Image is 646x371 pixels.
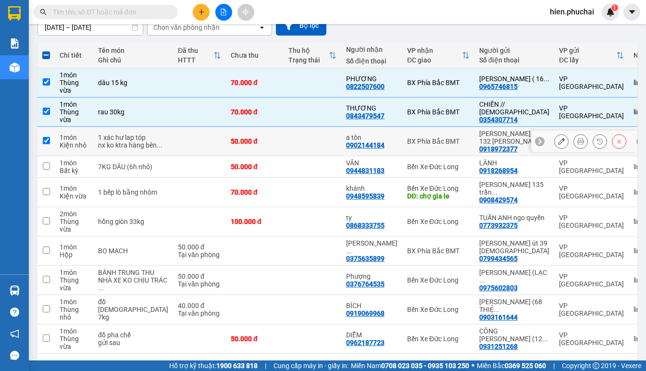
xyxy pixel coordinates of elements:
div: Tại văn phòng [178,309,221,317]
div: Bến Xe Đức Long [407,306,470,313]
div: Thùng vừa [60,108,88,124]
div: 0965746815 [479,83,518,90]
div: Bến Xe Đức Long [407,163,470,171]
img: icon-new-feature [606,8,615,16]
div: DĐ: chợ gia le [407,192,470,200]
div: ĐC giao [407,56,462,64]
span: ... [544,75,549,83]
div: Kiện vừa [60,192,88,200]
div: VP [GEOGRAPHIC_DATA] [559,159,624,174]
div: 0944831183 [346,167,385,174]
img: logo-vxr [8,6,21,21]
strong: 0369 525 060 [505,362,546,370]
div: Ghi chú [98,56,168,64]
div: VP [GEOGRAPHIC_DATA] [559,104,624,120]
div: VP nhận [407,47,462,54]
th: Toggle SortBy [173,43,226,68]
span: | [265,360,266,371]
div: 0375635899 [346,255,385,262]
div: bùi thị bích Trâm (68 THIỆN Y) [479,298,549,313]
span: 1 [613,4,616,11]
span: copyright [593,362,599,369]
div: đồ chay 7kg [98,298,168,321]
div: 50.000 đ [231,137,279,145]
div: 0931251268 [479,343,518,350]
div: hồng giòn 33kg [98,218,168,225]
div: Thùng vừa [60,218,88,233]
div: VÂN [346,159,398,167]
div: 1 xác hư lap tóp [98,134,168,141]
div: nx ko ktra hàng bên trong ko chịu tn hàng [98,141,168,149]
div: THƯƠNG [346,104,398,112]
div: 0918972377 [479,145,518,153]
th: Toggle SortBy [284,43,341,68]
div: 0799434565 [479,255,518,262]
div: Kiện nhỏ [60,141,88,149]
div: Tại văn phòng [178,251,221,259]
div: 100.000 đ [231,218,279,225]
div: BX Phía Bắc BMT [407,247,470,255]
input: Tìm tên, số ĐT hoặc mã đơn [53,7,166,17]
div: 70.000 đ [231,108,279,116]
th: Toggle SortBy [402,43,474,68]
div: Chi tiết [60,51,88,59]
span: ... [157,141,162,149]
img: warehouse-icon [10,62,20,73]
span: ... [542,335,548,343]
div: 1 món [60,134,88,141]
span: Miền Bắc [477,360,546,371]
div: BX Phía Bắc BMT [407,137,470,145]
div: Chưa thu [231,51,279,59]
div: VP [GEOGRAPHIC_DATA] [559,185,624,200]
div: NGUYỄN THỊ HIỀN ( 16 NGUYỂN TỬ LỰC) [479,75,549,83]
div: DIỄM [346,331,398,339]
button: plus [193,4,210,21]
div: LÊ VIỆT HÀ//98 LÝ THÁI TỔ [346,239,398,255]
div: đồ pha chế [98,331,168,339]
div: 0908429574 [479,196,518,204]
div: Thu hộ [288,47,329,54]
div: Bến Xe Đức Long [407,276,470,284]
div: Bến Xe Đức Long [407,335,470,343]
img: warehouse-icon [10,285,20,296]
button: Bộ lọc [276,16,326,36]
div: Thùng nhỏ [60,306,88,321]
div: Bất kỳ [60,167,88,174]
span: Hỗ trợ kỹ thuật: [169,360,258,371]
div: Thùng vừa [60,79,88,94]
div: 0903161644 [479,313,518,321]
span: ... [346,247,352,255]
div: CHIẾN // thánh mẫu [479,100,549,116]
div: PHẠM NGỌC THẠCH (LẠC DƯƠNG) [479,269,549,284]
div: CÔNG TY PHÚC ÂN (12A ĐOÀN THỊ ĐIỂM) MST: 5801463270 [479,327,549,343]
div: VP [GEOGRAPHIC_DATA] [559,331,624,346]
div: Sửa đơn hàng [554,134,569,148]
div: lê đình út 39 thánh mẫu [479,239,549,255]
span: ... [98,284,104,292]
div: 0948595839 [346,192,385,200]
div: BÁNH TRUNG THU [98,269,168,276]
div: BX Phía Bắc BMT [407,108,470,116]
div: nguyễn thu thêu 135 trần đaih nghĩa [479,181,549,196]
div: VP [GEOGRAPHIC_DATA] [559,243,624,259]
div: Hộp [60,251,88,259]
span: ... [479,276,485,284]
div: Thùng vừa [60,335,88,350]
div: 50.000 đ [231,163,279,171]
div: đào duy tân 132 tô vĩnh diện [479,130,549,145]
div: 50.000 đ [178,243,221,251]
strong: 0708 023 035 - 0935 103 250 [381,362,469,370]
div: 0868333755 [346,222,385,229]
div: 1 món [60,269,88,276]
div: BÍCH [346,302,398,309]
div: 1 món [60,71,88,79]
strong: 1900 633 818 [216,362,258,370]
div: 40.000 đ [178,302,221,309]
span: message [10,351,19,360]
div: Tên món [98,47,168,54]
div: rau 30kg [98,108,168,116]
div: 50.000 đ [231,335,279,343]
img: solution-icon [10,38,20,49]
span: plus [198,9,205,15]
div: Số điện thoại [479,56,549,64]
